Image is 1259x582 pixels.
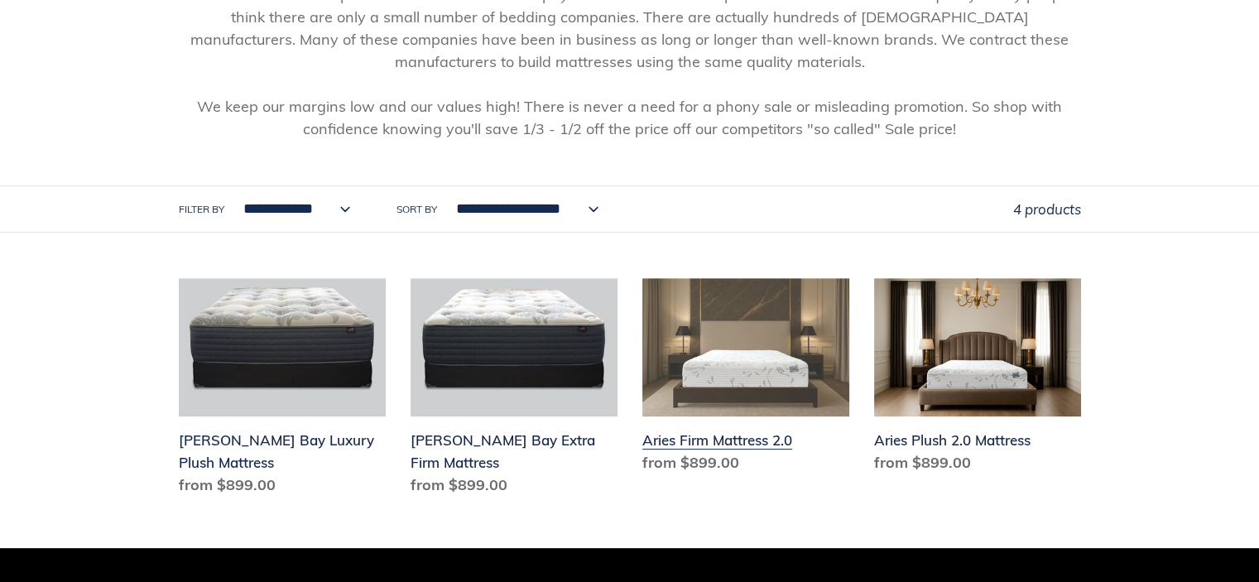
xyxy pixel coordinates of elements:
a: Aries Firm Mattress 2.0 [642,278,849,480]
span: 4 products [1013,200,1081,218]
a: Chadwick Bay Extra Firm Mattress [411,278,617,503]
a: Chadwick Bay Luxury Plush Mattress [179,278,386,503]
label: Filter by [179,202,224,217]
label: Sort by [396,202,437,217]
a: Aries Plush 2.0 Mattress [874,278,1081,480]
span: We keep our margins low and our values high! There is never a need for a phony sale or misleading... [197,97,1062,138]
